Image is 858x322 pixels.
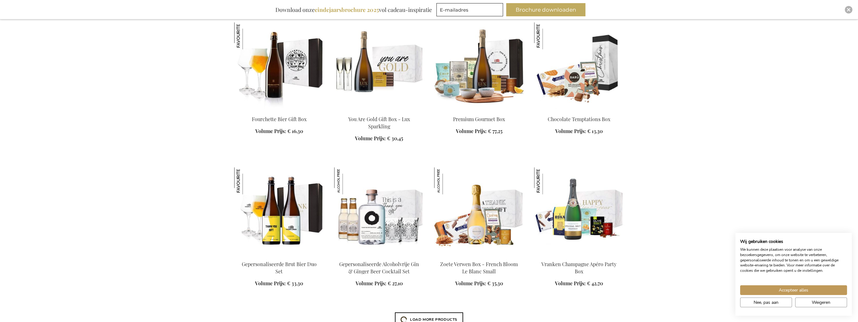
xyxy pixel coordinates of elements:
[234,22,261,49] img: Fourchette Bier Gift Box
[255,280,286,287] span: Volume Prijs:
[795,298,847,307] button: Alle cookies weigeren
[387,135,403,142] span: € 30,45
[754,299,778,306] span: Nee, pas aan
[487,280,503,287] span: € 35,30
[455,280,503,287] a: Volume Prijs: € 35,30
[587,128,603,134] span: € 13,30
[740,285,847,295] button: Accepteer alle cookies
[812,299,830,306] span: Weigeren
[534,22,624,110] img: Chocolate Temptations Box
[434,253,524,259] a: Sweet Treats Box - French Bloom Le Blanc Small Zoete Verwen Box - French Bloom Le Blanc Small
[541,261,617,275] a: Vranken Champagne Apéro Party Box
[234,167,261,194] img: Gepersonaliseerde Brut Bier Duo Set
[555,128,586,134] span: Volume Prijs:
[455,280,486,287] span: Volume Prijs:
[287,280,303,287] span: € 33,30
[315,6,379,13] b: eindejaarsbrochure 2025
[440,261,518,275] a: Zoete Verwen Box - French Bloom Le Blanc Small
[506,3,585,16] button: Brochure downloaden
[534,108,624,114] a: Chocolate Temptations Box Chocolate Temptations Box
[255,128,303,135] a: Volume Prijs: € 16,30
[334,167,361,194] img: Gepersonaliseerde Alcoholvrije Gin & Ginger Beer Cocktail Set
[434,167,524,255] img: Sweet Treats Box - French Bloom Le Blanc Small
[845,6,852,13] div: Close
[555,280,603,287] a: Volume Prijs: € 42,70
[356,280,403,287] a: Volume Prijs: € 27,10
[847,8,850,12] img: Close
[334,22,424,110] img: You Are Gold Gift Box - Lux Sparkling
[587,280,603,287] span: € 42,70
[453,116,505,122] a: Premium Gourmet Box
[355,135,386,142] span: Volume Prijs:
[740,298,792,307] button: Pas cookie voorkeuren aan
[534,167,624,255] img: Vranken Champagne Apéro Party Box
[779,287,808,293] span: Accepteer alles
[388,280,403,287] span: € 27,10
[555,128,603,135] a: Volume Prijs: € 13,30
[555,280,586,287] span: Volume Prijs:
[252,116,307,122] a: Fourchette Bier Gift Box
[234,108,324,114] a: Fourchette Beer Gift Box Fourchette Bier Gift Box
[534,167,561,194] img: Vranken Champagne Apéro Party Box
[548,116,610,122] a: Chocolate Temptations Box
[456,128,502,135] a: Volume Prijs: € 77,25
[334,108,424,114] a: You Are Gold Gift Box - Lux Sparkling
[255,280,303,287] a: Volume Prijs: € 33,30
[434,22,524,110] img: Premium Gourmet Box
[436,3,505,18] form: marketing offers and promotions
[534,22,561,49] img: Chocolate Temptations Box
[348,116,410,130] a: You Are Gold Gift Box - Lux Sparkling
[356,280,386,287] span: Volume Prijs:
[234,253,324,259] a: Personalised Champagne Beer Gepersonaliseerde Brut Bier Duo Set
[534,253,624,259] a: Vranken Champagne Apéro Party Box Vranken Champagne Apéro Party Box
[740,247,847,273] p: We kunnen deze plaatsen voor analyse van onze bezoekersgegevens, om onze website te verbeteren, g...
[255,128,286,134] span: Volume Prijs:
[434,108,524,114] a: Premium Gourmet Box
[740,239,847,244] h2: Wij gebruiken cookies
[334,253,424,259] a: Personalised Non-alcoholc Gin & Ginger Beer Set Gepersonaliseerde Alcoholvrije Gin & Ginger Beer ...
[234,167,324,255] img: Personalised Champagne Beer
[436,3,503,16] input: E-mailadres
[273,3,435,16] div: Download onze vol cadeau-inspiratie
[334,167,424,255] img: Personalised Non-alcoholc Gin & Ginger Beer Set
[242,261,317,275] a: Gepersonaliseerde Brut Bier Duo Set
[287,128,303,134] span: € 16,30
[339,261,419,275] a: Gepersonaliseerde Alcoholvrije Gin & Ginger Beer Cocktail Set
[456,128,487,134] span: Volume Prijs:
[355,135,403,142] a: Volume Prijs: € 30,45
[434,167,461,194] img: Zoete Verwen Box - French Bloom Le Blanc Small
[234,22,324,110] img: Fourchette Beer Gift Box
[488,128,502,134] span: € 77,25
